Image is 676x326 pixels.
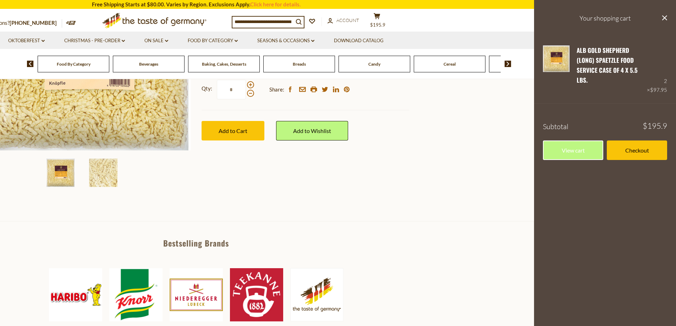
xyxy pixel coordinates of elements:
a: Candy [368,61,380,67]
a: Food By Category [188,37,238,45]
a: On Sale [144,37,168,45]
a: Checkout [607,140,667,160]
img: Alb Gold Shepherd (long) Spaetzle Food Service Case of 4 x 5.5 lbs. [89,159,117,187]
input: Qty: [217,80,246,99]
a: Beverages [139,61,158,67]
a: Account [328,17,359,24]
img: Alb Gold Shepherd (long) Spaetzle Food Service Case of 4 x 5.5 lbs. [46,159,75,187]
img: The Taste of Germany [290,268,344,321]
a: Alb Gold Shepherd (long) Spaetzle Food Service Case of 4 x 5.5 lbs. [577,46,638,85]
a: Download Catalog [334,37,384,45]
a: Oktoberfest [8,37,45,45]
a: [PHONE_NUMBER] [10,20,57,26]
a: Christmas - PRE-ORDER [64,37,125,45]
span: $195.9 [370,22,385,28]
img: Knorr [109,268,163,321]
a: Food By Category [57,61,90,67]
a: View cart [543,140,603,160]
img: previous arrow [27,61,34,67]
span: $97.95 [650,87,667,93]
img: next arrow [505,61,511,67]
a: Cereal [444,61,456,67]
a: Alb Gold Shepherd (long) Spaetzle Food Service Case of 4 x 5.5 lbs. [543,45,570,95]
a: Click here for details. [250,1,301,7]
a: Seasons & Occasions [257,37,314,45]
span: Subtotal [543,122,568,131]
span: Share: [269,85,284,94]
a: Add to Wishlist [276,121,348,140]
strong: Qty: [202,84,212,93]
img: Haribo [49,268,102,321]
span: $195.9 [643,122,667,130]
img: Niederegger [170,268,223,321]
a: Breads [293,61,306,67]
img: Teekanne [230,268,283,321]
div: 2 × [647,45,667,95]
button: $195.9 [367,13,388,31]
button: Add to Cart [202,121,264,140]
a: Baking, Cakes, Desserts [202,61,246,67]
span: Add to Cart [219,127,247,134]
span: Account [336,17,359,23]
img: Alb Gold Shepherd (long) Spaetzle Food Service Case of 4 x 5.5 lbs. [543,45,570,72]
